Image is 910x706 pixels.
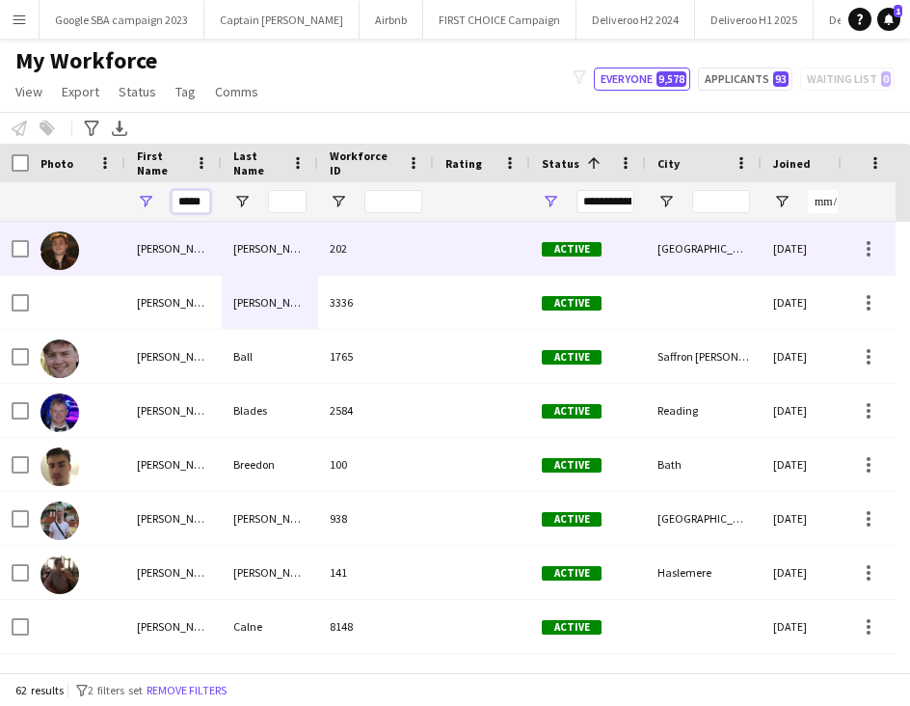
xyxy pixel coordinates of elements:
span: City [657,156,680,171]
span: Active [542,296,602,311]
div: [DATE] [762,492,877,545]
img: Harry Breedon [40,448,79,486]
button: Open Filter Menu [773,193,790,210]
img: Harry Bugg [40,502,79,540]
div: [PERSON_NAME] [125,276,222,329]
button: Open Filter Menu [330,193,347,210]
span: Photo [40,156,73,171]
div: [GEOGRAPHIC_DATA] [646,492,762,545]
input: First Name Filter Input [172,190,210,213]
span: Export [62,83,99,100]
button: Deliveroo H2 2024 [576,1,695,39]
a: 1 [877,8,900,31]
div: [PERSON_NAME] [222,492,318,545]
button: Open Filter Menu [542,193,559,210]
img: Harry Blades [40,394,79,432]
a: Export [54,79,107,104]
span: Active [542,512,602,527]
a: Tag [168,79,203,104]
div: Breedon [222,438,318,491]
span: Tag [175,83,196,100]
button: Open Filter Menu [657,193,675,210]
span: 2 filters set [88,683,143,697]
a: Comms [207,79,266,104]
span: View [15,83,42,100]
div: [DATE] [762,330,877,383]
button: Remove filters [143,680,230,701]
div: 100 [318,438,434,491]
div: Saffron [PERSON_NAME] [646,330,762,383]
input: Last Name Filter Input [268,190,307,213]
img: Harry Butler [40,556,79,594]
button: Airbnb [360,1,423,39]
span: Active [542,566,602,581]
div: [DATE] [762,438,877,491]
div: Reading [646,384,762,437]
div: [PERSON_NAME] [222,546,318,599]
div: Calne [222,600,318,653]
span: Status [119,83,156,100]
span: 93 [773,71,789,87]
button: Open Filter Menu [233,193,251,210]
button: Deliveroo H1 2025 [695,1,814,39]
span: First Name [137,149,187,177]
input: City Filter Input [692,190,750,213]
div: Ball [222,330,318,383]
a: Status [111,79,164,104]
div: 1765 [318,330,434,383]
span: Active [542,242,602,257]
div: 202 [318,222,434,275]
button: Applicants93 [698,68,792,91]
span: 1 [894,5,902,17]
div: [PERSON_NAME] [222,276,318,329]
div: [PERSON_NAME] [222,222,318,275]
div: [DATE] [762,276,877,329]
div: [PERSON_NAME] [125,222,222,275]
div: [PERSON_NAME] [125,600,222,653]
span: Workforce ID [330,149,399,177]
span: My Workforce [15,46,157,75]
button: Captain [PERSON_NAME] [204,1,360,39]
span: Comms [215,83,258,100]
img: George-harry Thornton [40,231,79,270]
span: Active [542,404,602,419]
div: [DATE] [762,546,877,599]
div: [DATE] [762,384,877,437]
div: 141 [318,546,434,599]
div: [PERSON_NAME] [125,492,222,545]
span: Active [542,458,602,473]
span: Active [542,620,602,635]
div: [PERSON_NAME] [125,546,222,599]
div: [PERSON_NAME] [125,384,222,437]
span: Status [542,156,579,171]
div: Bath [646,438,762,491]
div: 3336 [318,276,434,329]
button: Open Filter Menu [137,193,154,210]
span: Rating [445,156,482,171]
span: Joined [773,156,811,171]
div: [DATE] [762,222,877,275]
div: 938 [318,492,434,545]
input: Workforce ID Filter Input [364,190,422,213]
span: Active [542,350,602,365]
button: Everyone9,578 [594,68,690,91]
span: Last Name [233,149,283,177]
div: Blades [222,384,318,437]
div: [GEOGRAPHIC_DATA] [646,222,762,275]
img: Harry Ball [40,339,79,378]
button: Google SBA campaign 2023 [40,1,204,39]
div: [DATE] [762,600,877,653]
input: Joined Filter Input [808,190,866,213]
app-action-btn: Export XLSX [108,117,131,140]
div: [PERSON_NAME] [125,330,222,383]
div: Haslemere [646,546,762,599]
button: FIRST CHOICE Campaign [423,1,576,39]
span: 9,578 [656,71,686,87]
div: 2584 [318,384,434,437]
div: [PERSON_NAME] [125,438,222,491]
app-action-btn: Advanced filters [80,117,103,140]
a: View [8,79,50,104]
div: 8148 [318,600,434,653]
